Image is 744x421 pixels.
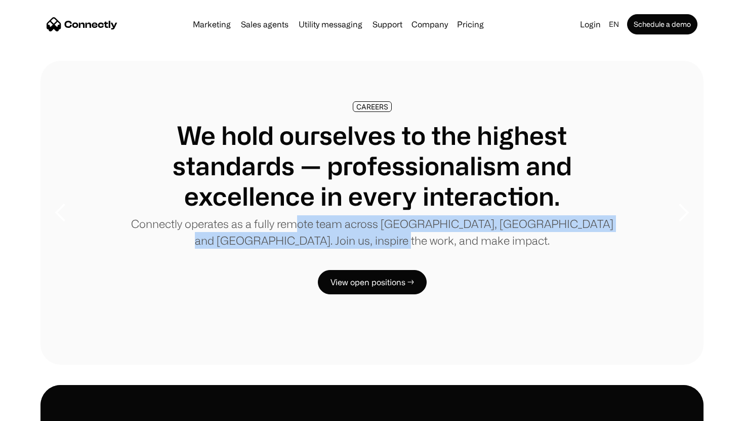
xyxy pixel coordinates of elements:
a: Utility messaging [295,20,366,28]
p: Connectly operates as a fully remote team across [GEOGRAPHIC_DATA], [GEOGRAPHIC_DATA] and [GEOGRA... [121,215,623,249]
a: Support [368,20,406,28]
a: Login [576,17,605,31]
ul: Language list [20,403,61,417]
div: Company [408,17,451,31]
a: Pricing [453,20,488,28]
a: Schedule a demo [627,14,697,34]
div: Company [411,17,448,31]
a: Marketing [189,20,235,28]
div: en [605,17,625,31]
aside: Language selected: English [10,402,61,417]
a: home [47,17,117,32]
div: next slide [663,162,704,263]
a: Sales agents [237,20,293,28]
div: 3 of 8 [40,61,704,365]
a: View open positions → [318,270,427,294]
h1: We hold ourselves to the highest standards — professionalism and excellence in every interaction. [121,120,623,211]
div: en [609,17,619,31]
div: CAREERS [356,103,388,110]
div: carousel [40,61,704,365]
div: previous slide [40,162,81,263]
